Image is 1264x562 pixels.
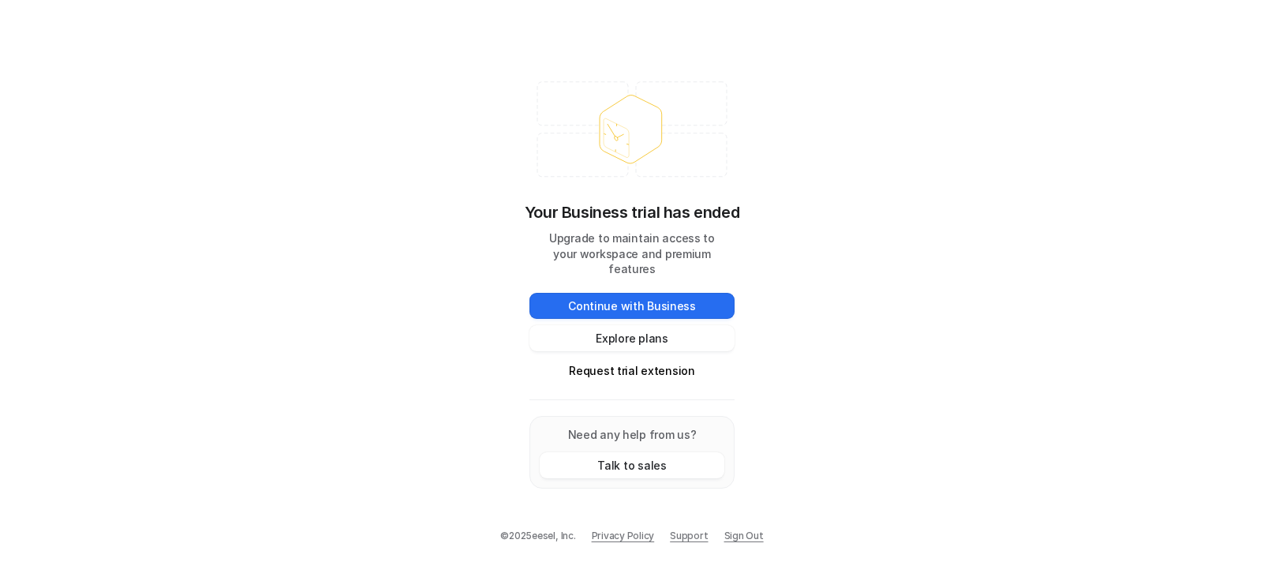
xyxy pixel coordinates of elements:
[529,358,735,384] button: Request trial extension
[529,230,735,278] p: Upgrade to maintain access to your workspace and premium features
[540,452,724,478] button: Talk to sales
[592,529,655,543] a: Privacy Policy
[500,529,575,543] p: © 2025 eesel, Inc.
[525,200,739,224] p: Your Business trial has ended
[724,529,764,543] a: Sign Out
[529,293,735,319] button: Continue with Business
[529,325,735,351] button: Explore plans
[540,426,724,443] p: Need any help from us?
[670,529,708,543] span: Support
